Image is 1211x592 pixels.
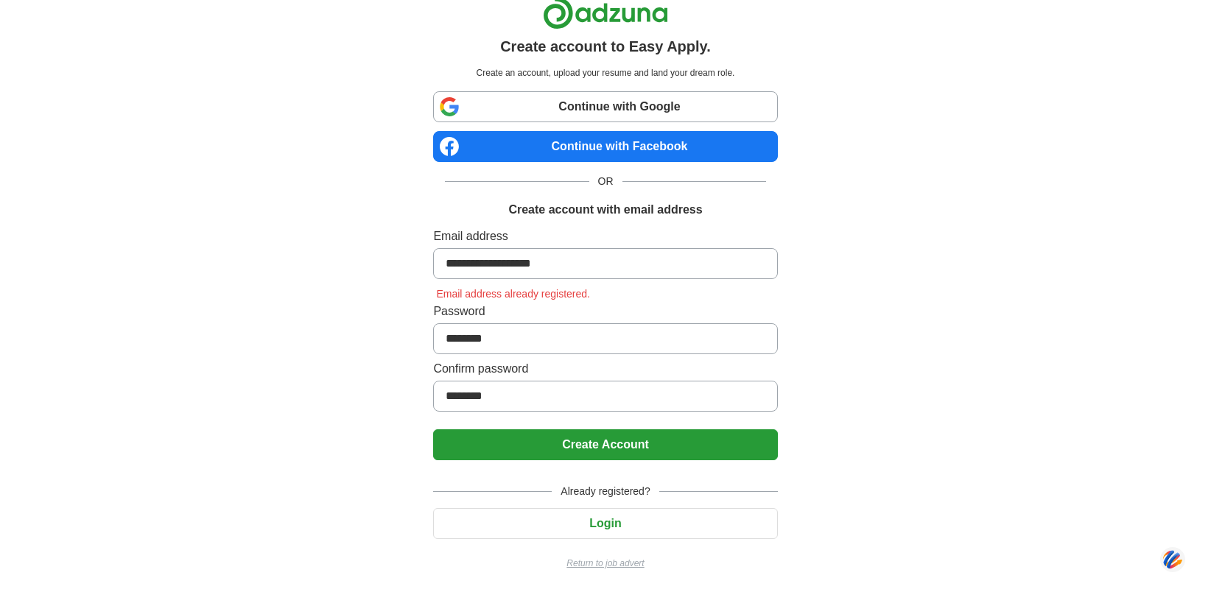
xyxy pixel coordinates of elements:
[433,228,777,245] label: Email address
[1160,546,1185,573] img: svg+xml;base64,PHN2ZyB3aWR0aD0iNDQiIGhlaWdodD0iNDQiIHZpZXdCb3g9IjAgMCA0NCA0NCIgZmlsbD0ibm9uZSIgeG...
[500,35,711,57] h1: Create account to Easy Apply.
[433,429,777,460] button: Create Account
[433,91,777,122] a: Continue with Google
[433,303,777,320] label: Password
[436,66,774,80] p: Create an account, upload your resume and land your dream role.
[552,484,659,499] span: Already registered?
[433,131,777,162] a: Continue with Facebook
[433,288,593,300] span: Email address already registered.
[589,174,622,189] span: OR
[433,360,777,378] label: Confirm password
[433,557,777,570] a: Return to job advert
[508,201,702,219] h1: Create account with email address
[433,508,777,539] button: Login
[433,517,777,529] a: Login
